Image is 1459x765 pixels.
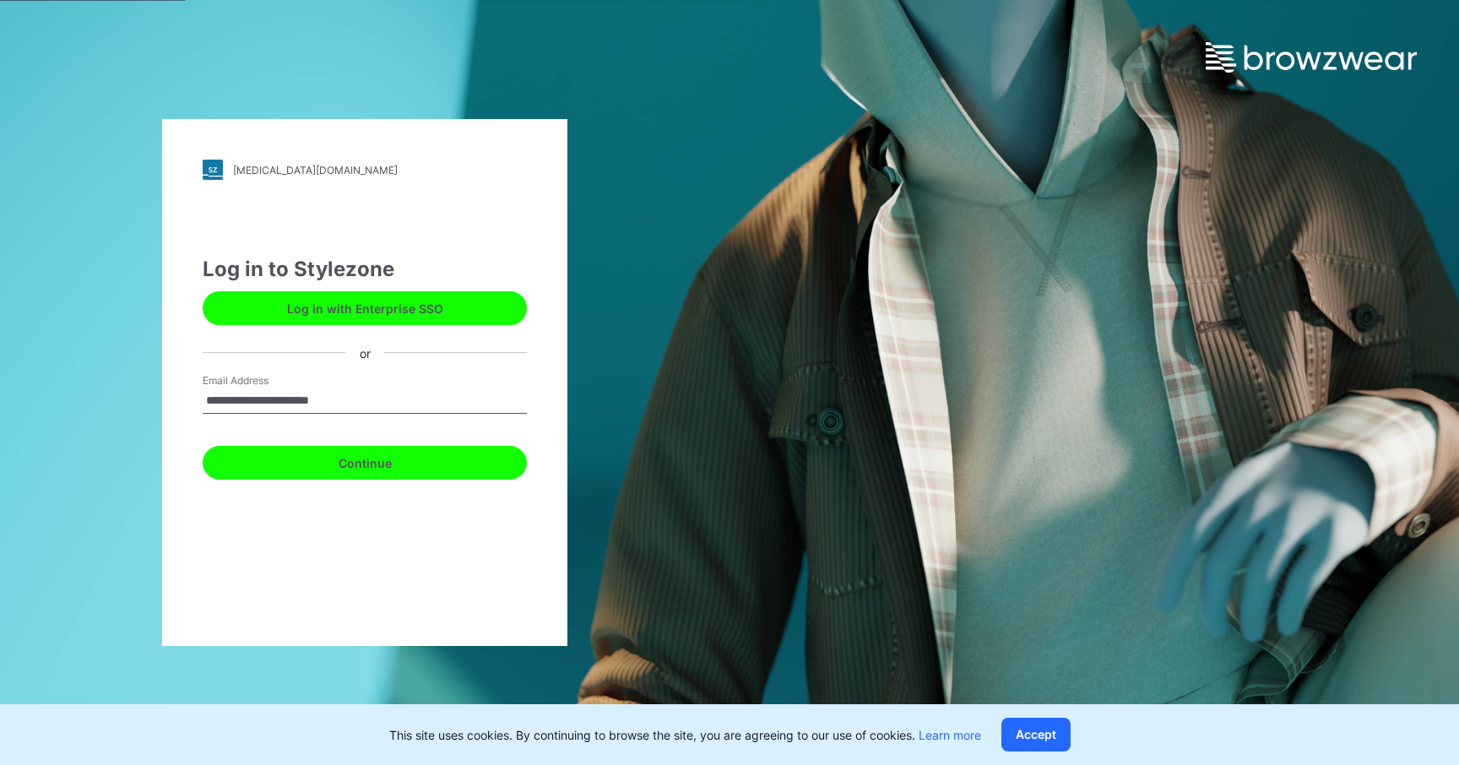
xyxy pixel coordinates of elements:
div: or [346,344,384,361]
img: browzwear-logo.e42bd6dac1945053ebaf764b6aa21510.svg [1206,42,1417,73]
div: [MEDICAL_DATA][DOMAIN_NAME] [233,164,398,176]
div: Log in to Stylezone [203,254,527,285]
img: stylezone-logo.562084cfcfab977791bfbf7441f1a819.svg [203,160,223,180]
button: Continue [203,446,527,480]
a: Learn more [919,728,981,742]
a: [MEDICAL_DATA][DOMAIN_NAME] [203,160,527,180]
label: Email Address [203,373,321,388]
button: Accept [1001,718,1071,751]
p: This site uses cookies. By continuing to browse the site, you are agreeing to our use of cookies. [389,726,981,744]
button: Log in with Enterprise SSO [203,291,527,325]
